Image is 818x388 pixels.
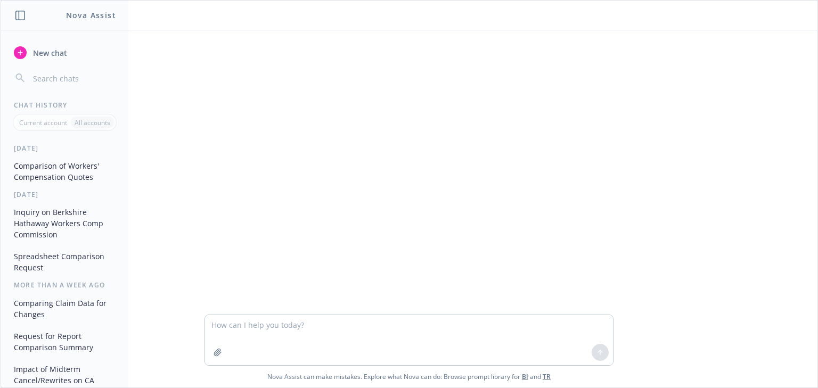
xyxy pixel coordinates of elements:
button: Comparison of Workers' Compensation Quotes [10,157,120,186]
div: [DATE] [1,190,128,199]
div: [DATE] [1,144,128,153]
p: All accounts [75,118,110,127]
button: New chat [10,43,120,62]
span: New chat [31,47,67,59]
button: Inquiry on Berkshire Hathaway Workers Comp Commission [10,203,120,243]
a: TR [543,372,551,381]
button: Spreadsheet Comparison Request [10,247,120,276]
div: More than a week ago [1,280,128,290]
span: Nova Assist can make mistakes. Explore what Nova can do: Browse prompt library for and [5,366,813,387]
button: Comparing Claim Data for Changes [10,294,120,323]
p: Current account [19,118,67,127]
button: Request for Report Comparison Summary [10,327,120,356]
div: Chat History [1,101,128,110]
input: Search chats [31,71,116,86]
h1: Nova Assist [66,10,116,21]
a: BI [522,372,528,381]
